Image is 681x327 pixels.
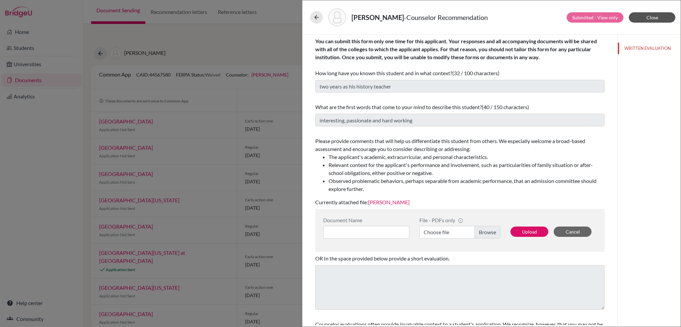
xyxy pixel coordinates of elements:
[315,104,482,110] span: What are the first words that come to your mind to describe this student?
[458,218,463,223] span: info
[329,153,605,161] li: The applicant's academic, extracurricular, and personal characteristics.
[368,199,410,205] a: [PERSON_NAME]
[323,217,409,223] div: Document Name
[452,70,499,76] span: (32 / 100 characters)
[315,134,605,209] div: Currently attached file:
[419,217,500,223] div: File - PDFs only
[315,138,605,193] span: Please provide comments that will help us differentiate this student from others. We especially w...
[351,13,404,21] strong: [PERSON_NAME]
[315,255,450,261] span: OR In the space provided below provide a short evaluation.
[554,227,592,237] button: Cancel
[329,177,605,193] li: Observed problematic behaviors, perhaps separable from academic performance, that an admission co...
[618,43,681,54] button: WRITTEN EVALUATION
[419,226,500,239] label: Choose file
[482,104,529,110] span: (40 / 150 characters)
[510,227,548,237] button: Upload
[329,161,605,177] li: Relevant context for the applicant's performance and involvement, such as particularities of fami...
[315,38,597,76] span: How long have you known this student and in what context?
[315,38,597,60] b: You can submit this form only one time for this applicant. Your responses and all accompanying do...
[404,13,488,21] span: - Counselor Recommendation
